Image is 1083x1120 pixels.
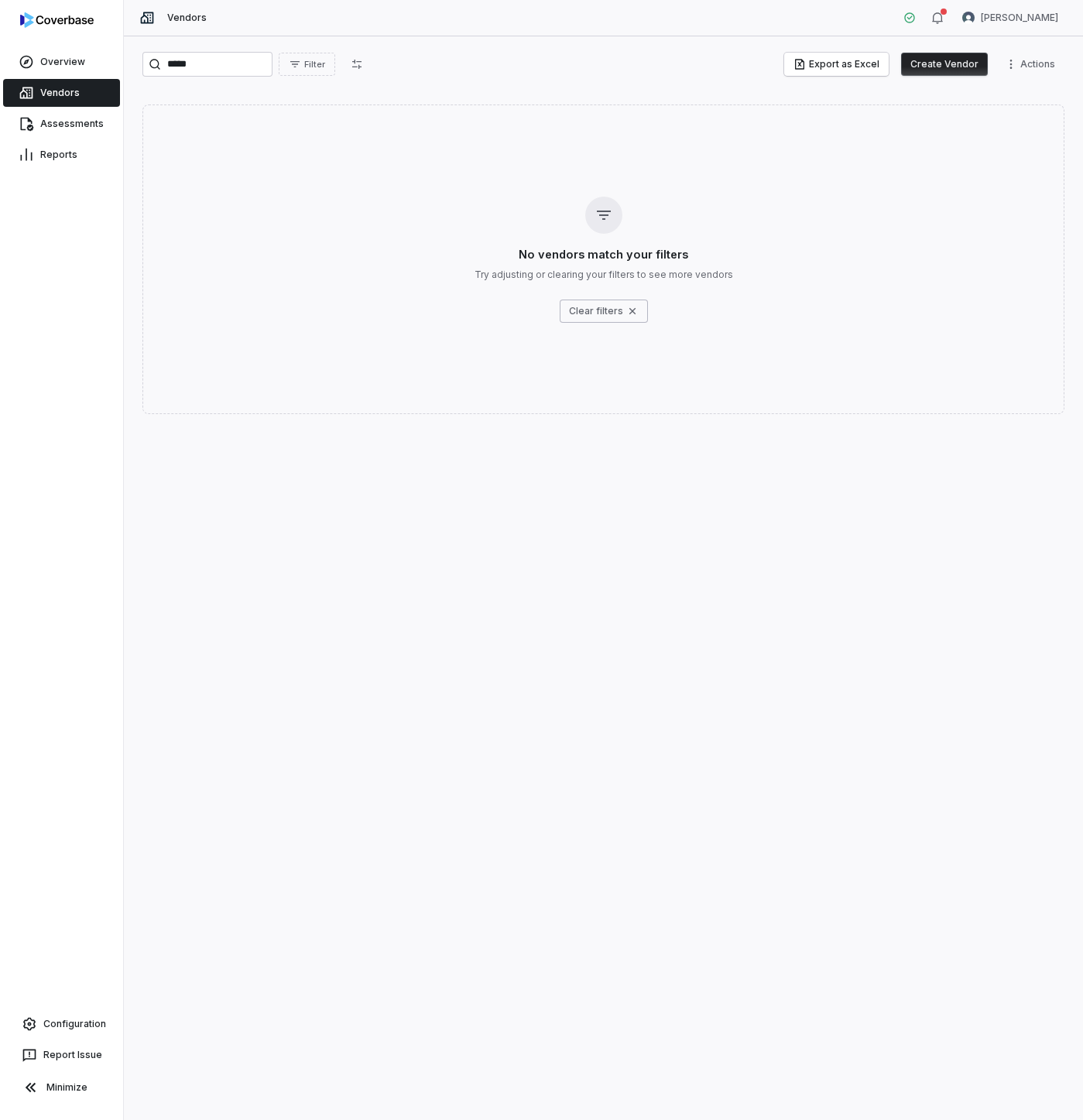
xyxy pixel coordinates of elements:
button: Export as Excel [784,53,889,76]
img: Daniel Aranibar avatar [962,12,975,24]
a: Overview [3,48,120,76]
button: Report Issue [6,1041,117,1069]
p: Try adjusting or clearing your filters to see more vendors [475,269,733,281]
img: logo-D7KZi-bG.svg [20,12,94,28]
button: Create Vendor [901,53,988,76]
a: Configuration [6,1010,117,1038]
button: Filter [279,53,335,76]
span: Vendors [167,12,207,24]
span: [PERSON_NAME] [981,12,1058,24]
a: Reports [3,141,120,169]
button: Clear filters [560,300,648,323]
button: More actions [1000,53,1064,76]
button: Daniel Aranibar avatar[PERSON_NAME] [953,6,1068,29]
button: Minimize [6,1072,117,1103]
span: Filter [304,59,325,70]
a: Vendors [3,79,120,107]
a: Assessments [3,110,120,138]
h3: No vendors match your filters [519,246,688,262]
